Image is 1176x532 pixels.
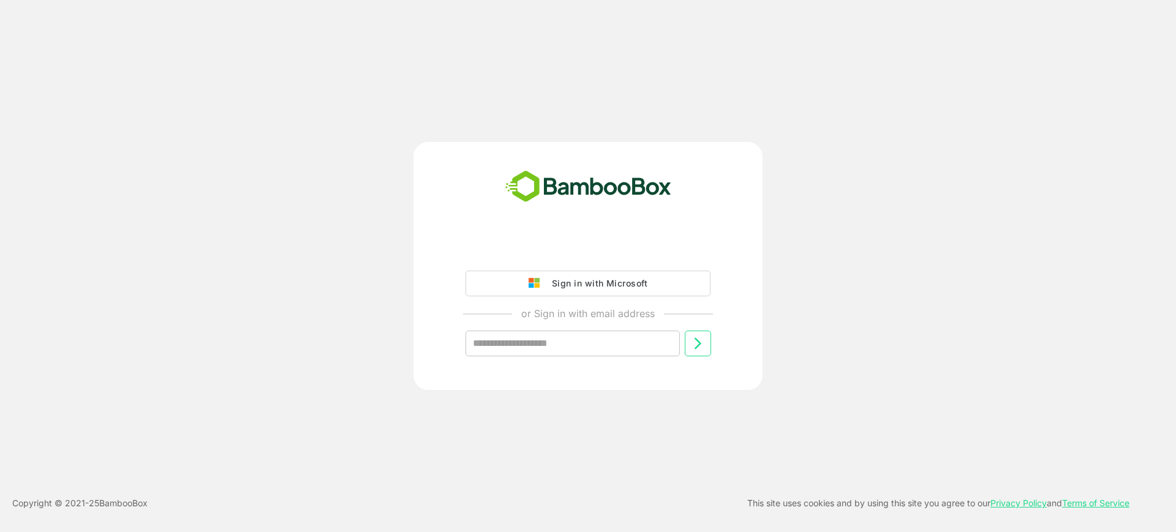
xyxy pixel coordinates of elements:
a: Privacy Policy [990,498,1047,508]
a: Terms of Service [1062,498,1129,508]
p: This site uses cookies and by using this site you agree to our and [747,496,1129,511]
img: google [529,278,546,289]
img: bamboobox [499,167,678,207]
p: or Sign in with email address [521,306,655,321]
div: Sign in with Microsoft [546,275,647,291]
p: Copyright © 2021- 25 BambooBox [12,496,148,511]
button: Sign in with Microsoft [466,271,710,296]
